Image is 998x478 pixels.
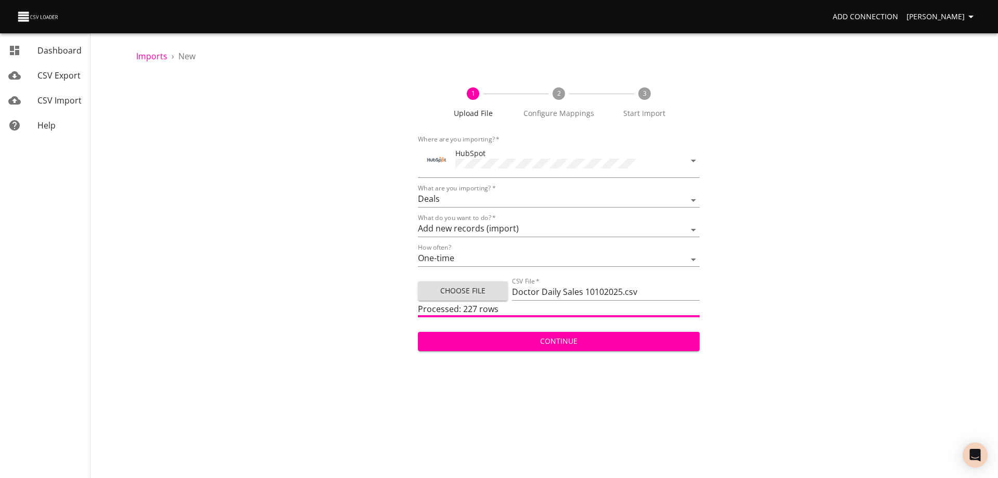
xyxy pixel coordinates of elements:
span: Add Connection [833,10,898,23]
a: Add Connection [829,7,902,27]
span: Processed: 227 rows [418,303,498,315]
button: Choose File [418,281,508,301]
span: [PERSON_NAME] [907,10,977,23]
img: CSV Loader [17,9,60,24]
button: Continue [418,332,700,351]
span: CSV Export [37,70,81,81]
text: 2 [557,89,560,98]
span: HubSpot [455,148,485,158]
div: Open Intercom Messenger [963,443,988,468]
span: Upload File [435,108,512,119]
span: CSV Import [37,95,82,106]
div: ToolHubSpot [418,144,700,178]
text: 3 [642,89,646,98]
a: Imports [136,50,167,62]
span: New [178,50,195,62]
label: What do you want to do? [418,215,496,221]
div: Tool [426,149,447,170]
span: Help [37,120,56,131]
img: HubSpot [426,149,447,170]
label: What are you importing? [418,185,495,191]
span: Choose File [426,285,500,298]
label: CSV File [512,278,540,285]
text: 1 [471,89,475,98]
button: [PERSON_NAME] [902,7,981,27]
li: › [172,50,174,62]
label: Where are you importing? [418,136,500,143]
span: Dashboard [37,45,82,56]
label: How often? [418,244,451,251]
span: Start Import [606,108,683,119]
span: Continue [426,335,691,348]
span: Configure Mappings [520,108,598,119]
